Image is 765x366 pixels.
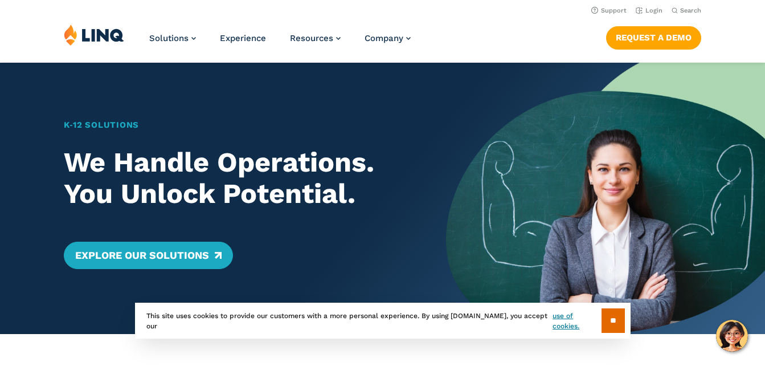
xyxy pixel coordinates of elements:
[64,119,415,131] h1: K‑12 Solutions
[606,26,701,49] a: Request a Demo
[365,33,403,43] span: Company
[446,63,765,334] img: Home Banner
[149,33,189,43] span: Solutions
[135,303,631,339] div: This site uses cookies to provide our customers with a more personal experience. By using [DOMAIN...
[64,147,415,210] h2: We Handle Operations. You Unlock Potential.
[672,6,701,15] button: Open Search Bar
[290,33,333,43] span: Resources
[149,24,411,62] nav: Primary Navigation
[591,7,627,14] a: Support
[64,242,233,269] a: Explore Our Solutions
[149,33,196,43] a: Solutions
[64,24,124,46] img: LINQ | K‑12 Software
[606,24,701,49] nav: Button Navigation
[365,33,411,43] a: Company
[290,33,341,43] a: Resources
[680,7,701,14] span: Search
[636,7,662,14] a: Login
[220,33,266,43] a: Experience
[716,320,748,352] button: Hello, have a question? Let’s chat.
[553,311,601,331] a: use of cookies.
